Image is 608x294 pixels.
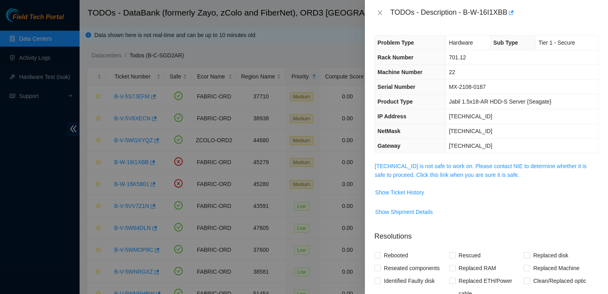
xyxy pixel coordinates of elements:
span: Rescued [456,249,484,262]
a: [TECHNICAL_ID] is not safe to work on. Please contact NIE to determine whether it is safe to proc... [375,163,587,178]
span: Reseated components [381,262,443,274]
span: Serial Number [378,84,415,90]
span: Clean/Replaced optic [530,274,589,287]
button: Close [374,9,386,17]
span: Jabil 1.5x18-AR HDD-S Server {Seagate} [449,98,551,105]
span: Sub Type [493,39,518,46]
span: Tier 1 - Secure [538,39,575,46]
span: Machine Number [378,69,423,75]
span: Rebooted [381,249,411,262]
button: Show Shipment Details [375,206,433,218]
span: close [377,10,383,16]
span: NetMask [378,128,401,134]
span: [TECHNICAL_ID] [449,113,492,120]
span: [TECHNICAL_ID] [449,143,492,149]
span: Show Shipment Details [375,208,433,216]
span: Identified Faulty disk [381,274,438,287]
p: Resolutions [374,225,598,242]
span: Show Ticket History [375,188,424,197]
span: Hardware [449,39,473,46]
button: Show Ticket History [375,186,425,199]
span: Product Type [378,98,413,105]
span: Gateway [378,143,401,149]
span: Replaced Machine [530,262,583,274]
span: 701.12 [449,54,466,61]
span: Replaced disk [530,249,571,262]
span: 22 [449,69,455,75]
span: IP Address [378,113,406,120]
span: Rack Number [378,54,413,61]
span: Problem Type [378,39,414,46]
span: [TECHNICAL_ID] [449,128,492,134]
span: Replaced RAM [456,262,499,274]
div: TODOs - Description - B-W-16I1XBB [390,6,598,19]
span: MX-2108-0187 [449,84,486,90]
